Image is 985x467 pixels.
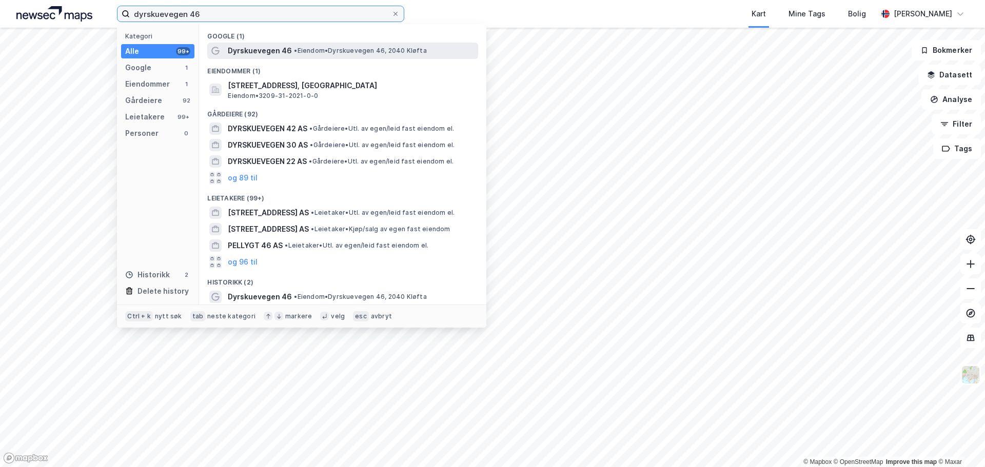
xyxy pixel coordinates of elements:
[311,209,455,217] span: Leietaker • Utl. av egen/leid fast eiendom el.
[803,458,832,465] a: Mapbox
[182,96,190,105] div: 92
[125,32,194,40] div: Kategori
[894,8,952,20] div: [PERSON_NAME]
[228,172,258,184] button: og 89 til
[176,113,190,121] div: 99+
[137,285,189,297] div: Delete history
[228,291,292,303] span: Dyrskuevegen 46
[155,312,182,320] div: nytt søk
[921,89,981,110] button: Analyse
[371,312,392,320] div: avbryt
[752,8,766,20] div: Kart
[199,24,486,43] div: Google (1)
[309,157,312,165] span: •
[961,365,980,384] img: Z
[176,47,190,55] div: 99+
[311,209,314,216] span: •
[228,155,307,168] span: DYRSKUEVEGEN 22 AS
[886,458,937,465] a: Improve this map
[125,111,165,123] div: Leietakere
[285,241,428,250] span: Leietaker • Utl. av egen/leid fast eiendom el.
[789,8,825,20] div: Mine Tags
[199,59,486,77] div: Eiendommer (1)
[353,311,369,321] div: esc
[228,79,474,92] span: [STREET_ADDRESS], [GEOGRAPHIC_DATA]
[933,138,981,159] button: Tags
[228,207,309,219] span: [STREET_ADDRESS] AS
[228,256,258,268] button: og 96 til
[16,6,92,22] img: logo.a4113a55bc3d86da70a041830d287a7e.svg
[932,114,981,134] button: Filter
[125,269,170,281] div: Historikk
[182,271,190,279] div: 2
[125,62,151,74] div: Google
[125,94,162,107] div: Gårdeiere
[182,64,190,72] div: 1
[125,78,170,90] div: Eiendommer
[918,65,981,85] button: Datasett
[310,141,313,149] span: •
[848,8,866,20] div: Bolig
[285,312,312,320] div: markere
[285,241,288,249] span: •
[912,40,981,60] button: Bokmerker
[294,293,426,301] span: Eiendom • Dyrskuevegen 46, 2040 Kløfta
[228,223,309,235] span: [STREET_ADDRESS] AS
[311,225,450,233] span: Leietaker • Kjøp/salg av egen fast eiendom
[228,239,283,252] span: PELLYGT 46 AS
[228,45,292,57] span: Dyrskuevegen 46
[311,225,314,233] span: •
[190,311,206,321] div: tab
[207,312,255,320] div: neste kategori
[182,80,190,88] div: 1
[309,125,312,132] span: •
[294,47,297,54] span: •
[125,127,159,139] div: Personer
[834,458,883,465] a: OpenStreetMap
[199,102,486,120] div: Gårdeiere (92)
[3,452,48,464] a: Mapbox homepage
[310,141,455,149] span: Gårdeiere • Utl. av egen/leid fast eiendom el.
[228,92,318,100] span: Eiendom • 3209-31-2021-0-0
[199,186,486,205] div: Leietakere (99+)
[182,129,190,137] div: 0
[309,125,454,133] span: Gårdeiere • Utl. av egen/leid fast eiendom el.
[331,312,345,320] div: velg
[294,293,297,300] span: •
[228,123,307,135] span: DYRSKUEVEGEN 42 AS
[125,45,139,57] div: Alle
[228,139,308,151] span: DYRSKUEVEGEN 30 AS
[125,311,153,321] div: Ctrl + k
[309,157,454,166] span: Gårdeiere • Utl. av egen/leid fast eiendom el.
[199,270,486,289] div: Historikk (2)
[294,47,426,55] span: Eiendom • Dyrskuevegen 46, 2040 Kløfta
[130,6,391,22] input: Søk på adresse, matrikkel, gårdeiere, leietakere eller personer
[934,418,985,467] iframe: Chat Widget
